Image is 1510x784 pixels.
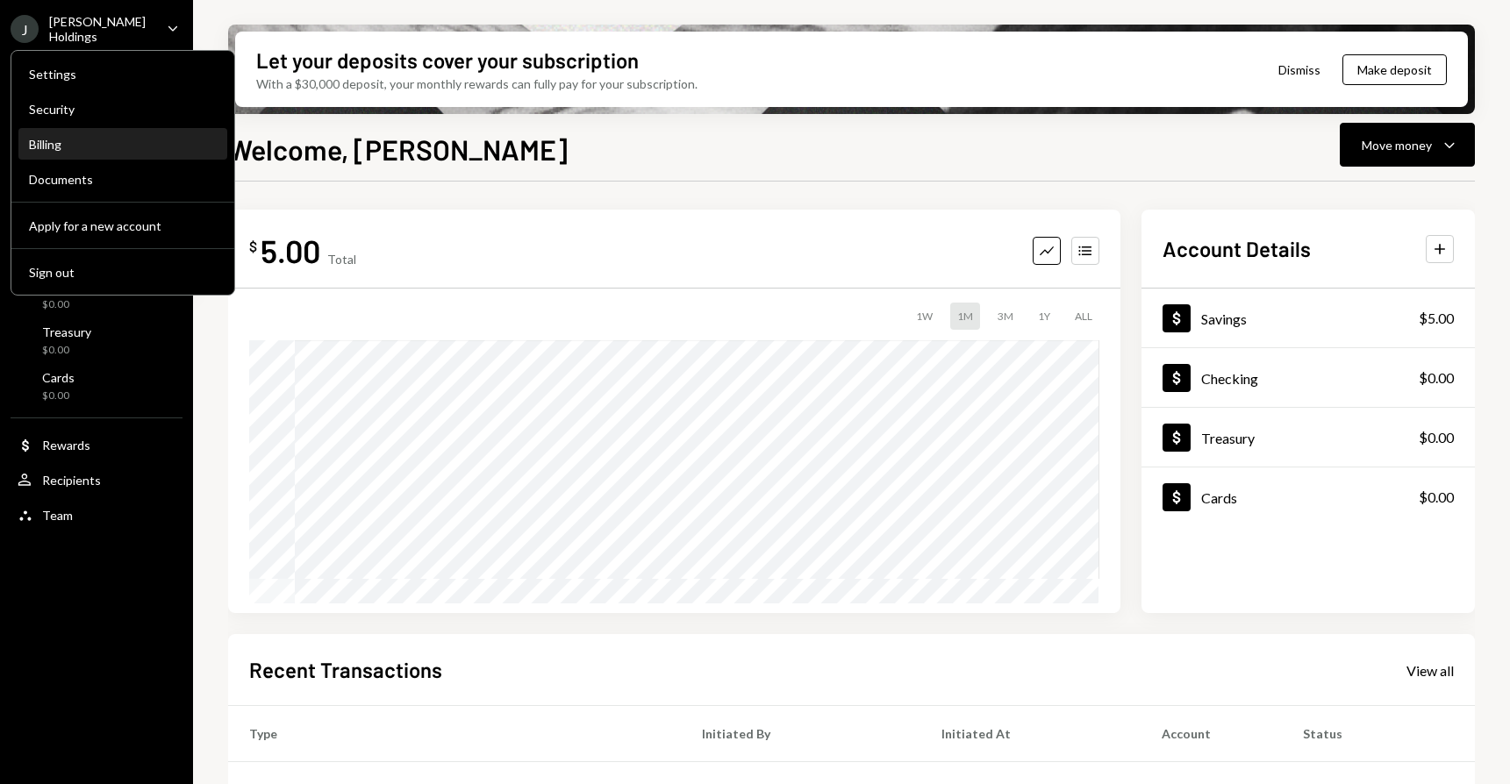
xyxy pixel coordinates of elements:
div: Savings [1201,310,1247,327]
div: 1W [909,303,940,330]
div: $0.00 [42,297,94,312]
th: Status [1282,706,1475,762]
a: Settings [18,58,227,89]
th: Initiated At [920,706,1141,762]
div: 3M [991,303,1020,330]
h1: Welcome, [PERSON_NAME] [228,132,568,167]
div: $5.00 [1419,308,1454,329]
div: $0.00 [42,388,75,403]
button: Apply for a new account [18,210,227,242]
h2: Recent Transactions [249,655,442,684]
div: $0.00 [1419,427,1454,448]
button: Make deposit [1342,54,1447,85]
th: Initiated By [681,706,920,762]
th: Type [228,706,681,762]
button: Move money [1340,123,1475,167]
a: Documents [18,163,227,195]
div: Total [327,252,356,267]
a: Billing [18,128,227,160]
a: View all [1406,660,1454,680]
div: 1Y [1031,303,1057,330]
div: Apply for a new account [29,218,217,233]
div: Security [29,102,217,117]
button: Dismiss [1256,49,1342,90]
div: Cards [1201,489,1237,506]
div: Cards [42,370,75,385]
div: Treasury [42,324,91,339]
a: Team [11,499,182,531]
div: Documents [29,172,217,187]
div: With a $30,000 deposit, your monthly rewards can fully pay for your subscription. [256,75,698,93]
div: Move money [1362,136,1432,154]
div: Treasury [1201,430,1255,446]
div: View all [1406,662,1454,680]
div: Recipients [42,473,101,488]
a: Savings$5.00 [1141,289,1475,347]
div: 5.00 [261,231,320,270]
div: ALL [1068,303,1099,330]
div: Checking [1201,370,1258,387]
div: Billing [29,137,217,152]
div: $0.00 [42,343,91,358]
button: Sign out [18,257,227,289]
div: Sign out [29,265,217,280]
div: $0.00 [1419,487,1454,508]
div: Rewards [42,438,90,453]
a: Recipients [11,464,182,495]
a: Cards$0.00 [1141,467,1475,526]
div: J [11,15,39,43]
div: $0.00 [1419,367,1454,388]
a: Treasury$0.00 [1141,408,1475,467]
div: 1M [950,303,980,330]
div: Team [42,508,73,523]
div: [PERSON_NAME] Holdings [49,14,153,44]
th: Account [1141,706,1281,762]
a: Cards$0.00 [11,365,182,407]
a: Rewards [11,429,182,460]
a: Checking$0.00 [1141,348,1475,407]
a: Security [18,93,227,125]
div: $ [249,238,257,255]
div: Let your deposits cover your subscription [256,46,639,75]
h2: Account Details [1163,234,1311,263]
a: Treasury$0.00 [11,319,182,361]
div: Settings [29,67,217,82]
